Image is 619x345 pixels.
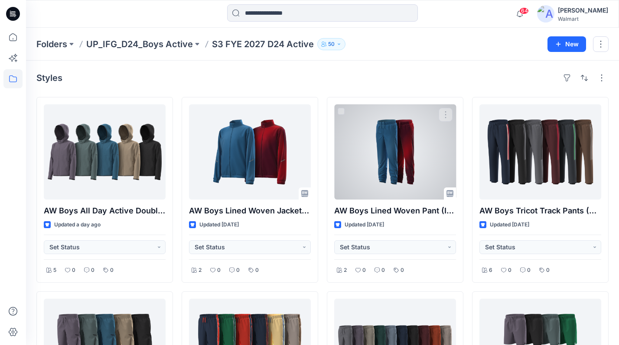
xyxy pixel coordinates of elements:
p: AW Boys Tricot Track Pants (Updated Style) [479,205,601,217]
h4: Styles [36,73,62,83]
p: Updated [DATE] [199,220,239,229]
p: 0 [255,266,259,275]
button: New [547,36,586,52]
img: avatar [537,5,554,23]
p: Updated [DATE] [490,220,529,229]
p: Updated [DATE] [345,220,384,229]
p: AW Boys All Day Active Double Knit Jackets [44,205,166,217]
p: 0 [401,266,404,275]
div: [PERSON_NAME] [558,5,608,16]
p: 0 [217,266,221,275]
p: 0 [527,266,531,275]
p: 0 [236,266,240,275]
p: 0 [72,266,75,275]
p: 0 [381,266,385,275]
p: AW Boys Lined Woven Pant (Iridescent Fabric) [334,205,456,217]
p: S3 FYE 2027 D24 Active [212,38,314,50]
span: 64 [519,7,529,14]
button: 50 [317,38,345,50]
p: 2 [344,266,347,275]
a: UP_IFG_D24_Boys Active [86,38,193,50]
p: 6 [489,266,492,275]
a: Folders [36,38,67,50]
p: 0 [91,266,94,275]
p: 0 [110,266,114,275]
p: 0 [362,266,366,275]
p: 2 [199,266,202,275]
a: AW Boys Tricot Track Pants (Updated Style) [479,104,601,200]
a: AW Boys All Day Active Double Knit Jackets [44,104,166,200]
a: AW Boys Lined Woven Pant (Iridescent Fabric) [334,104,456,200]
p: 0 [546,266,550,275]
p: 0 [508,266,511,275]
p: Updated a day ago [54,220,101,229]
div: Walmart [558,16,608,22]
p: 50 [328,39,335,49]
p: AW Boys Lined Woven Jackets (Iridescent Fabric) [189,205,311,217]
p: 5 [53,266,56,275]
a: AW Boys Lined Woven Jackets (Iridescent Fabric) [189,104,311,200]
